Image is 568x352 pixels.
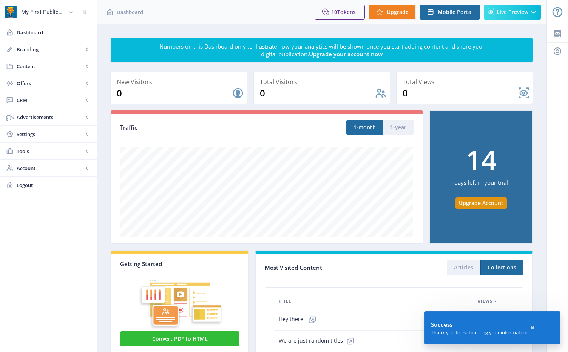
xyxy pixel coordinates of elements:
div: 0 [117,87,232,99]
span: Logout [17,181,91,189]
button: Collections [480,260,523,275]
div: days left in your trial [454,173,508,197]
span: Live Preview [497,9,528,15]
img: app-icon.png [5,6,17,18]
div: 0 [403,87,518,99]
button: Upgrade [369,5,416,20]
span: Hey there! [279,312,320,327]
span: CRM [17,96,83,104]
div: Total Views [403,77,530,87]
div: Success [431,320,529,329]
div: Getting Started [120,260,239,268]
span: Branding [17,46,83,53]
div: 14 [466,146,497,173]
span: Account [17,164,83,172]
button: 10Tokens [315,5,365,20]
span: Content [17,63,83,70]
span: Mobile Portal [438,9,473,15]
span: Title [279,297,291,306]
button: Articles [447,260,480,275]
span: Upgrade [387,9,409,15]
span: Dashboard [117,8,143,16]
button: Live Preview [484,5,541,20]
button: Convert PDF to HTML [120,331,239,346]
div: Most Visited Content [265,262,394,274]
span: Tokens [337,8,356,15]
span: We are just random titles [279,334,358,349]
button: Upgrade Account [455,197,507,209]
img: graphic [120,268,239,330]
span: Settings [17,130,83,138]
span: Views [478,297,492,306]
div: 0 [260,87,375,99]
button: Mobile Portal [420,5,480,20]
span: Offers [17,80,83,87]
div: Traffic [120,123,267,132]
span: Tools [17,147,83,155]
span: Advertisements [17,113,83,121]
button: 1-month [346,120,383,135]
div: Total Visitors [260,77,387,87]
div: My First Publication [21,4,65,20]
a: Upgrade your account now [309,50,383,58]
button: 1-year [383,120,414,135]
div: New Visitors [117,77,244,87]
div: Numbers on this Dashboard only to illustrate how your analytics will be shown once you start addi... [159,43,485,58]
span: Dashboard [17,29,91,36]
div: Thank you for submitting your information. [431,329,529,336]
